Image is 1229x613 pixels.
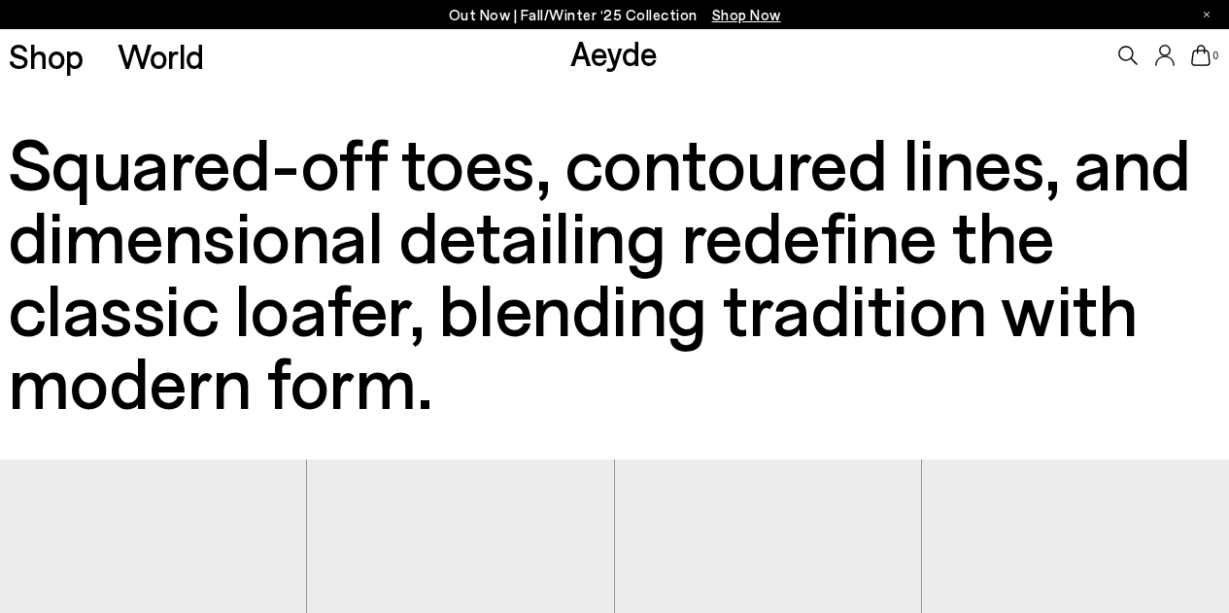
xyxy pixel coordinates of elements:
[1191,45,1211,66] a: 0
[449,3,781,27] p: Out Now | Fall/Winter ‘25 Collection
[712,6,781,23] span: Navigate to /collections/new-in
[1211,51,1220,61] span: 0
[570,32,658,73] a: Aeyde
[9,39,84,73] a: Shop
[9,125,1221,417] h3: Squared-off toes, contoured lines, and dimensional detailing redefine the classic loafer, blendin...
[118,39,204,73] a: World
